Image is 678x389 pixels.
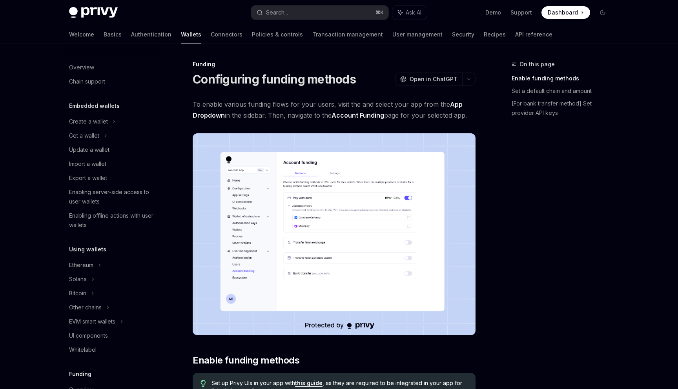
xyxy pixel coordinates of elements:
a: Update a wallet [63,143,163,157]
div: Enabling offline actions with user wallets [69,211,159,230]
div: Chain support [69,77,105,86]
a: Enabling server-side access to user wallets [63,185,163,209]
div: Create a wallet [69,117,108,126]
a: Authentication [131,25,171,44]
a: Chain support [63,75,163,89]
a: this guide [295,380,323,387]
a: Set a default chain and amount [512,85,615,97]
div: Ethereum [69,260,93,270]
div: Enabling server-side access to user wallets [69,187,159,206]
a: Dashboard [541,6,590,19]
div: Whitelabel [69,345,97,354]
div: Get a wallet [69,131,99,140]
div: Overview [69,63,94,72]
h5: Embedded wallets [69,101,120,111]
a: UI components [63,329,163,343]
div: Solana [69,274,87,284]
a: Import a wallet [63,157,163,171]
a: [For bank transfer method] Set provider API keys [512,97,615,119]
div: Search... [266,8,288,17]
a: Welcome [69,25,94,44]
a: Transaction management [312,25,383,44]
span: Dashboard [548,9,578,16]
img: Fundingupdate PNG [193,133,476,335]
span: ⌘ K [375,9,384,16]
button: Toggle dark mode [596,6,609,19]
span: To enable various funding flows for your users, visit the and select your app from the in the sid... [193,99,476,121]
a: Enabling offline actions with user wallets [63,209,163,232]
a: Demo [485,9,501,16]
a: Security [452,25,474,44]
a: Policies & controls [252,25,303,44]
a: Connectors [211,25,242,44]
a: Enable funding methods [512,72,615,85]
a: API reference [515,25,552,44]
h1: Configuring funding methods [193,72,356,86]
span: Enable funding methods [193,354,299,367]
div: Other chains [69,303,102,312]
a: Account Funding [332,111,384,120]
h5: Using wallets [69,245,106,254]
a: Export a wallet [63,171,163,185]
button: Search...⌘K [251,5,388,20]
a: User management [392,25,443,44]
div: Export a wallet [69,173,107,183]
a: Basics [104,25,122,44]
a: Recipes [484,25,506,44]
svg: Tip [200,380,206,387]
a: Whitelabel [63,343,163,357]
a: Wallets [181,25,201,44]
button: Open in ChatGPT [395,73,462,86]
div: Bitcoin [69,289,86,298]
div: EVM smart wallets [69,317,115,326]
button: Ask AI [392,5,427,20]
div: UI components [69,331,108,340]
a: Support [510,9,532,16]
span: Open in ChatGPT [410,75,457,83]
span: Ask AI [406,9,421,16]
span: On this page [519,60,555,69]
img: dark logo [69,7,118,18]
div: Update a wallet [69,145,109,155]
div: Funding [193,60,476,68]
div: Import a wallet [69,159,106,169]
h5: Funding [69,369,91,379]
a: Overview [63,60,163,75]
